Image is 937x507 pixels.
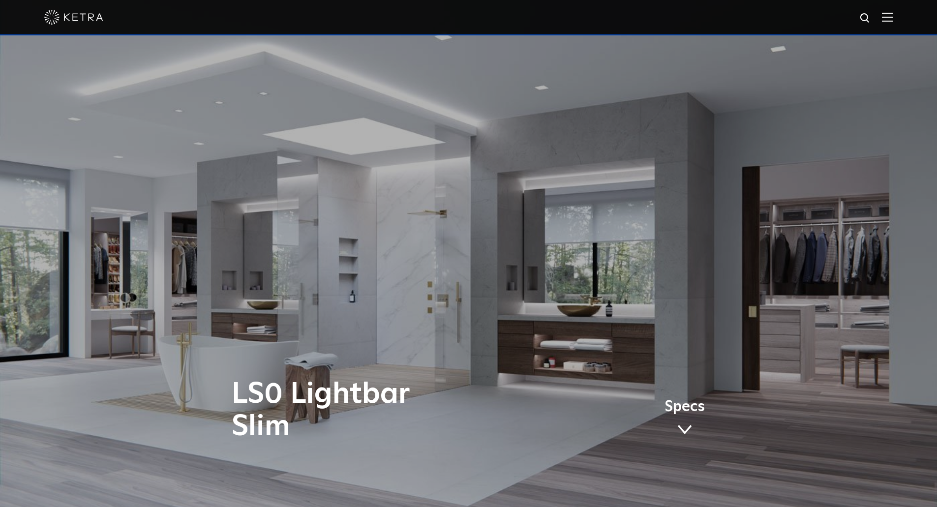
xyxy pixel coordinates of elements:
img: ketra-logo-2019-white [44,10,103,25]
span: Specs [665,400,705,414]
a: Specs [665,400,705,438]
h1: LS0 Lightbar Slim [232,378,510,443]
img: search icon [859,12,872,25]
img: Hamburger%20Nav.svg [882,12,893,22]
